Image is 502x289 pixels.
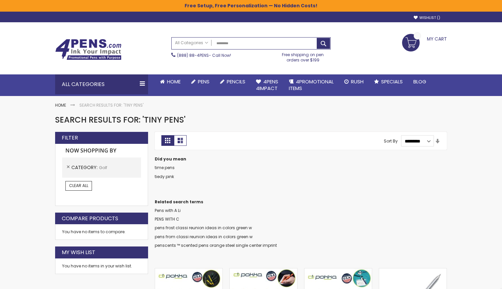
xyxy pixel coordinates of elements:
[414,15,440,20] a: Wishlist
[351,78,364,85] span: Rush
[215,74,251,89] a: Pencils
[175,40,208,46] span: All Categories
[177,52,231,58] span: - Call Now!
[155,225,252,231] a: pens frost classi reunion ideas in colors green w
[62,144,141,158] strong: Now Shopping by
[55,74,148,94] div: All Categories
[284,74,339,96] a: 4PROMOTIONALITEMS
[289,78,334,92] span: 4PROMOTIONAL ITEMS
[155,165,175,170] a: time pens
[167,78,181,85] span: Home
[155,156,447,162] dt: Did you mean
[230,268,297,274] a: Imprinted Pokka® Pocket Pen with Clip
[408,74,432,89] a: Blog
[172,38,211,48] a: All Categories
[55,114,186,125] span: Search results for: 'tiny pens'
[55,224,148,240] div: You have no items to compare.
[161,135,174,146] strong: Grid
[384,138,398,144] label: Sort By
[155,268,222,274] a: Custom Pokka® Pocket Pen
[69,183,88,188] span: Clear All
[155,74,186,89] a: Home
[304,268,372,274] a: Personalized Pokka® Pocket Pen with Dok
[381,78,403,85] span: Specials
[62,134,78,142] strong: Filter
[55,39,122,60] img: 4Pens Custom Pens and Promotional Products
[413,78,426,85] span: Blog
[155,174,174,179] a: tiedy pink
[62,263,141,269] div: You have no items in your wish list.
[65,181,92,190] a: Clear All
[155,242,277,248] a: penscents ™ scented pens orange steel single center imprint
[71,164,99,171] span: Category
[62,249,95,256] strong: My Wish List
[155,208,181,213] a: Pens with A Li
[79,102,143,108] strong: Search results for: 'tiny pens'
[155,234,253,240] a: pens from classi reunion ideas in colors green w
[256,78,278,92] span: 4Pens 4impact
[99,165,107,170] span: Golf
[155,199,447,205] dt: Related search terms
[198,78,209,85] span: Pens
[275,49,331,63] div: Free shipping on pen orders over $199
[62,215,118,222] strong: Compare Products
[369,74,408,89] a: Specials
[379,268,447,274] a: Custom Novelty Golf Club Sports Silver Body Pen
[177,52,209,58] a: (888) 88-4PENS
[251,74,284,96] a: 4Pens4impact
[339,74,369,89] a: Rush
[227,78,245,85] span: Pencils
[55,102,66,108] a: Home
[155,216,179,222] a: PENS WITH C
[186,74,215,89] a: Pens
